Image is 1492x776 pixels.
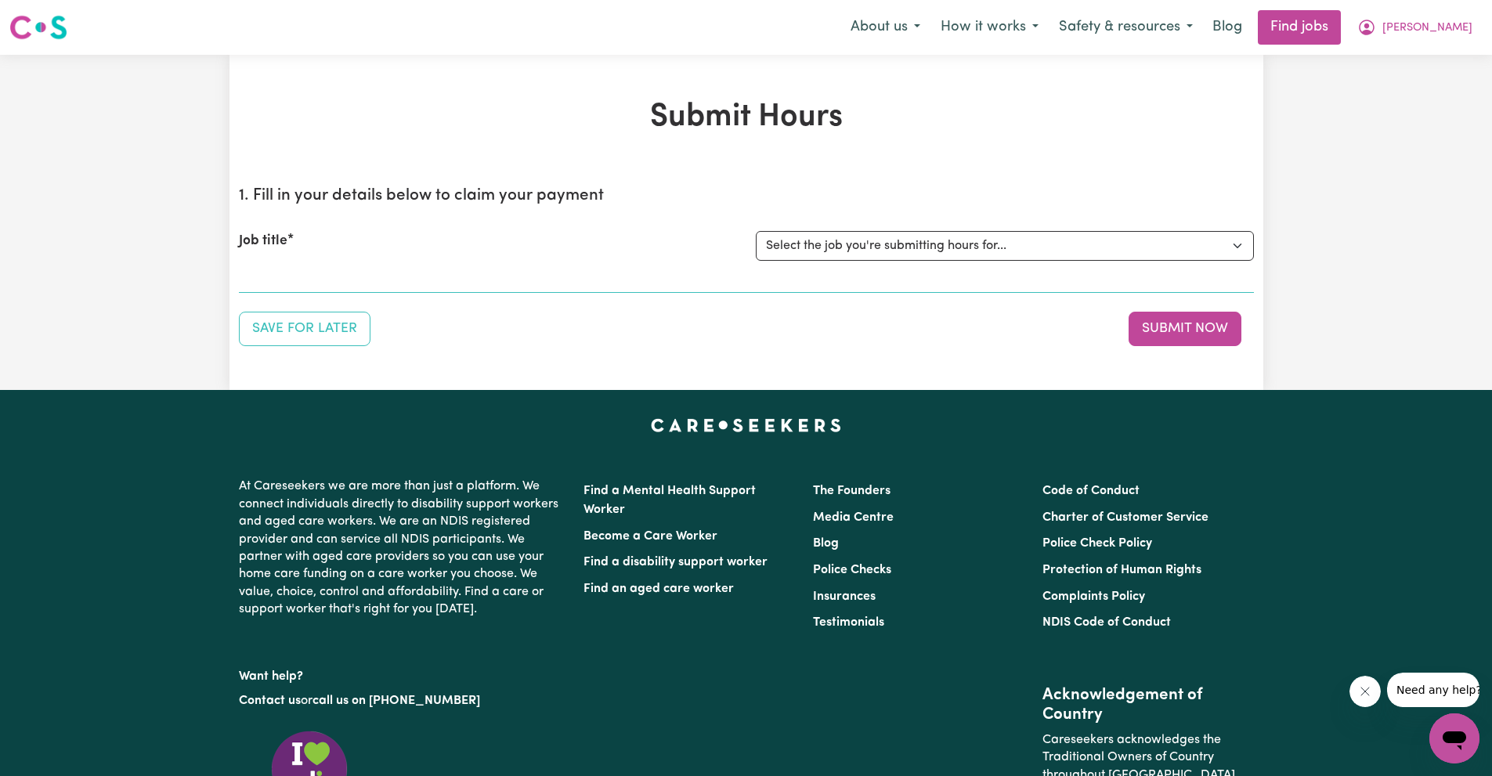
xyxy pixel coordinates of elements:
button: My Account [1347,11,1483,44]
span: [PERSON_NAME] [1382,20,1472,37]
button: Safety & resources [1049,11,1203,44]
img: Careseekers logo [9,13,67,42]
a: Complaints Policy [1042,590,1145,603]
iframe: Close message [1349,676,1381,707]
a: Become a Care Worker [583,530,717,543]
h1: Submit Hours [239,99,1254,136]
p: At Careseekers we are more than just a platform. We connect individuals directly to disability su... [239,471,565,624]
label: Job title [239,231,287,251]
p: or [239,686,565,716]
a: The Founders [813,485,891,497]
button: About us [840,11,930,44]
h2: Acknowledgement of Country [1042,686,1253,725]
a: Careseekers logo [9,9,67,45]
p: Want help? [239,662,565,685]
a: Media Centre [813,511,894,524]
span: Need any help? [9,11,95,23]
a: Charter of Customer Service [1042,511,1208,524]
a: Careseekers home page [651,418,841,431]
iframe: Message from company [1387,673,1479,707]
a: Protection of Human Rights [1042,564,1201,576]
a: Find a Mental Health Support Worker [583,485,756,516]
iframe: Button to launch messaging window [1429,713,1479,763]
a: Insurances [813,590,876,603]
a: Code of Conduct [1042,485,1140,497]
a: NDIS Code of Conduct [1042,616,1171,629]
a: Blog [813,537,839,550]
button: How it works [930,11,1049,44]
a: Find an aged care worker [583,583,734,595]
a: Police Checks [813,564,891,576]
a: Find jobs [1258,10,1341,45]
a: call us on [PHONE_NUMBER] [312,695,480,707]
button: Submit your job report [1129,312,1241,346]
h2: 1. Fill in your details below to claim your payment [239,186,1254,206]
button: Save your job report [239,312,370,346]
a: Testimonials [813,616,884,629]
a: Blog [1203,10,1252,45]
a: Police Check Policy [1042,537,1152,550]
a: Contact us [239,695,301,707]
a: Find a disability support worker [583,556,768,568]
